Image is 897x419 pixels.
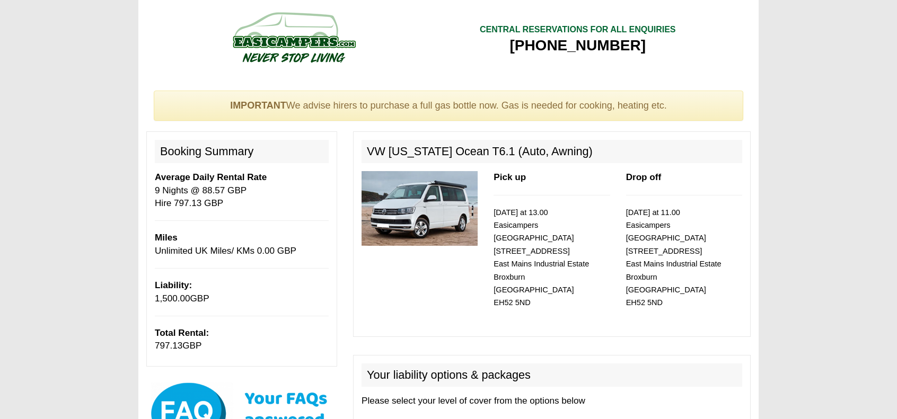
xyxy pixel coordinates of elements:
span: 797.13 [155,341,182,351]
b: Average Daily Rental Rate [155,172,267,182]
h2: VW [US_STATE] Ocean T6.1 (Auto, Awning) [362,140,742,163]
h2: Booking Summary [155,140,329,163]
span: 1,500.00 [155,293,190,304]
div: We advise hirers to purchase a full gas bottle now. Gas is needed for cooking, heating etc. [154,91,743,121]
p: 9 Nights @ 88.57 GBP Hire 797.13 GBP [155,171,329,210]
h2: Your liability options & packages [362,363,742,387]
b: Total Rental: [155,328,209,338]
b: Liability: [155,280,192,290]
b: Miles [155,233,178,243]
p: Unlimited UK Miles/ KMs 0.00 GBP [155,231,329,257]
small: [DATE] at 11.00 Easicampers [GEOGRAPHIC_DATA] [STREET_ADDRESS] East Mains Industrial Estate Broxb... [626,208,722,307]
div: CENTRAL RESERVATIONS FOR ALL ENQUIRIES [480,24,676,36]
img: 315.jpg [362,171,478,246]
strong: IMPORTANT [230,100,286,111]
b: Pick up [494,172,526,182]
b: Drop off [626,172,661,182]
div: [PHONE_NUMBER] [480,36,676,55]
small: [DATE] at 13.00 Easicampers [GEOGRAPHIC_DATA] [STREET_ADDRESS] East Mains Industrial Estate Broxb... [494,208,589,307]
img: campers-checkout-logo.png [193,8,394,66]
p: GBP [155,279,329,305]
p: GBP [155,327,329,353]
p: Please select your level of cover from the options below [362,395,742,407]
